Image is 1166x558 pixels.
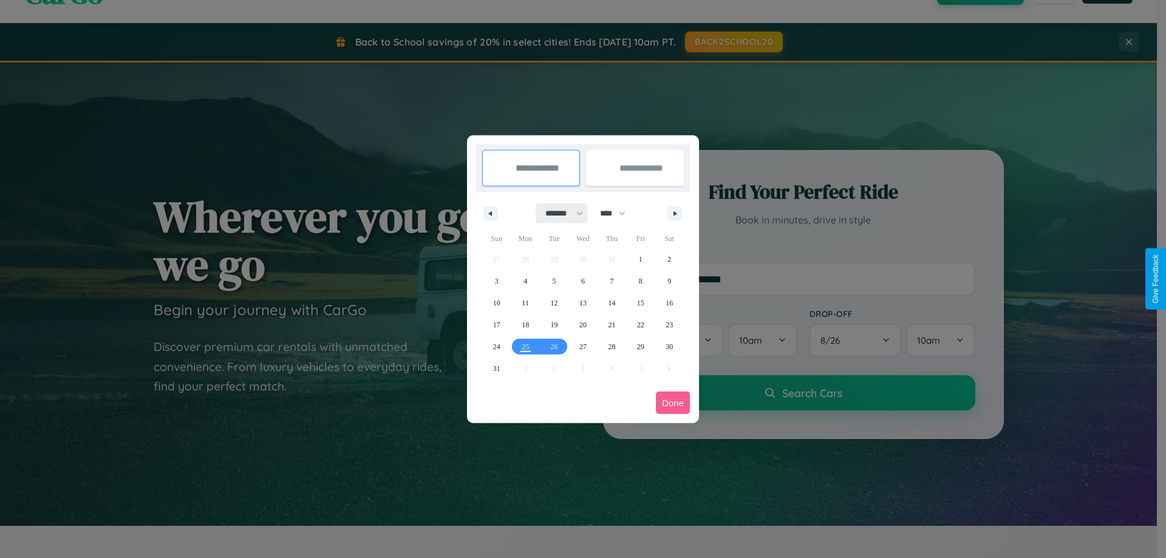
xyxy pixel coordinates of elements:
span: Wed [568,229,597,248]
span: 21 [608,314,615,336]
button: 7 [598,270,626,292]
button: 11 [511,292,539,314]
button: 1 [626,248,655,270]
button: 13 [568,292,597,314]
span: 17 [493,314,500,336]
span: 7 [610,270,613,292]
span: Mon [511,229,539,248]
span: 12 [551,292,558,314]
span: 3 [495,270,499,292]
button: 21 [598,314,626,336]
button: 27 [568,336,597,358]
span: 31 [493,358,500,379]
button: 6 [568,270,597,292]
span: 6 [581,270,585,292]
button: 2 [655,248,684,270]
button: 12 [540,292,568,314]
span: 20 [579,314,587,336]
button: 5 [540,270,568,292]
span: Tue [540,229,568,248]
span: 10 [493,292,500,314]
span: Sun [482,229,511,248]
button: 28 [598,336,626,358]
span: 30 [666,336,673,358]
button: 14 [598,292,626,314]
button: 3 [482,270,511,292]
span: 23 [666,314,673,336]
button: 24 [482,336,511,358]
span: 13 [579,292,587,314]
span: 11 [522,292,529,314]
button: 18 [511,314,539,336]
span: Thu [598,229,626,248]
button: 20 [568,314,597,336]
span: 27 [579,336,587,358]
span: 15 [637,292,644,314]
button: 4 [511,270,539,292]
span: 16 [666,292,673,314]
button: 19 [540,314,568,336]
button: 8 [626,270,655,292]
span: 14 [608,292,615,314]
button: 30 [655,336,684,358]
button: 10 [482,292,511,314]
button: 16 [655,292,684,314]
button: 23 [655,314,684,336]
span: 4 [523,270,527,292]
span: 1 [639,248,643,270]
span: 25 [522,336,529,358]
button: 26 [540,336,568,358]
span: 28 [608,336,615,358]
div: Give Feedback [1151,254,1160,304]
span: Sat [655,229,684,248]
span: 26 [551,336,558,358]
span: 9 [667,270,671,292]
button: 17 [482,314,511,336]
span: 22 [637,314,644,336]
button: 25 [511,336,539,358]
button: 31 [482,358,511,379]
button: 29 [626,336,655,358]
button: 15 [626,292,655,314]
span: 19 [551,314,558,336]
span: Fri [626,229,655,248]
span: 2 [667,248,671,270]
span: 8 [639,270,643,292]
span: 18 [522,314,529,336]
span: 29 [637,336,644,358]
button: Done [656,392,690,414]
span: 24 [493,336,500,358]
button: 9 [655,270,684,292]
button: 22 [626,314,655,336]
span: 5 [553,270,556,292]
